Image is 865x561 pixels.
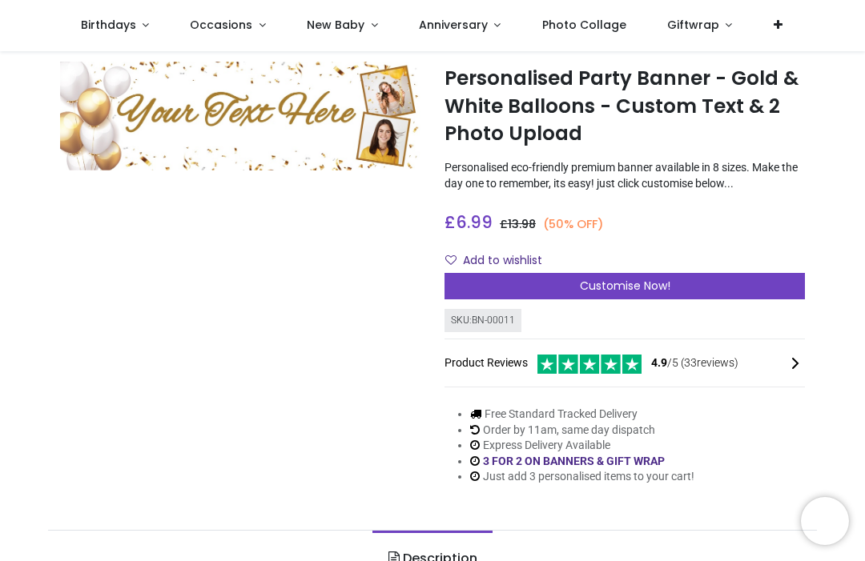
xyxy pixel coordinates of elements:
[81,17,136,33] span: Birthdays
[508,216,536,232] span: 13.98
[60,62,420,170] img: Personalised Party Banner - Gold & White Balloons - Custom Text & 2 Photo Upload
[445,309,521,332] div: SKU: BN-00011
[542,17,626,33] span: Photo Collage
[445,160,805,191] p: Personalised eco-friendly premium banner available in 8 sizes. Make the day one to remember, its ...
[470,438,694,454] li: Express Delivery Available
[470,407,694,423] li: Free Standard Tracked Delivery
[445,254,457,266] i: Add to wishlist
[307,17,364,33] span: New Baby
[500,216,536,232] span: £
[801,497,849,545] iframe: Brevo live chat
[580,278,670,294] span: Customise Now!
[456,210,493,234] span: 6.99
[445,65,805,147] h1: Personalised Party Banner - Gold & White Balloons - Custom Text & 2 Photo Upload
[445,210,493,234] span: £
[483,455,665,467] a: 3 FOR 2 ON BANNERS & GIFT WRAP
[651,355,738,371] span: /5 ( 33 reviews)
[445,247,556,274] button: Add to wishlistAdd to wishlist
[667,17,719,33] span: Giftwrap
[419,17,488,33] span: Anniversary
[470,423,694,439] li: Order by 11am, same day dispatch
[190,17,252,33] span: Occasions
[651,356,667,369] span: 4.9
[445,352,805,374] div: Product Reviews
[470,469,694,485] li: Just add 3 personalised items to your cart!
[543,216,604,232] small: (50% OFF)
